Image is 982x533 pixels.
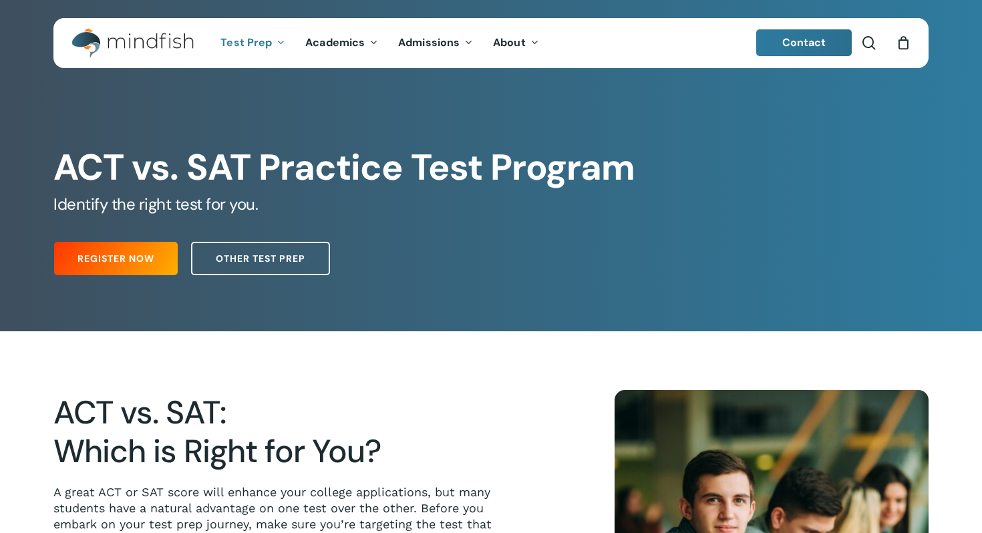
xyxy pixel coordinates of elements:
[77,252,154,265] span: Register Now
[782,35,826,49] span: Contact
[388,37,483,49] a: Admissions
[220,35,272,49] span: Test Prep
[53,18,929,68] header: Main Menu
[210,37,295,49] a: Test Prep
[216,252,305,265] span: Other Test Prep
[493,35,526,49] span: About
[756,29,852,56] a: Contact
[53,194,928,215] h5: Identify the right test for you.
[896,35,911,50] a: Cart
[54,242,178,275] a: Register Now
[295,37,388,49] a: Academics
[210,18,548,68] nav: Main Menu
[305,35,365,49] span: Academics
[53,146,928,189] h1: ACT vs. SAT Practice Test Program
[398,35,460,49] span: Admissions
[483,37,549,49] a: About
[53,393,521,471] h2: ACT vs. SAT: Which is Right for You?
[191,242,330,275] a: Other Test Prep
